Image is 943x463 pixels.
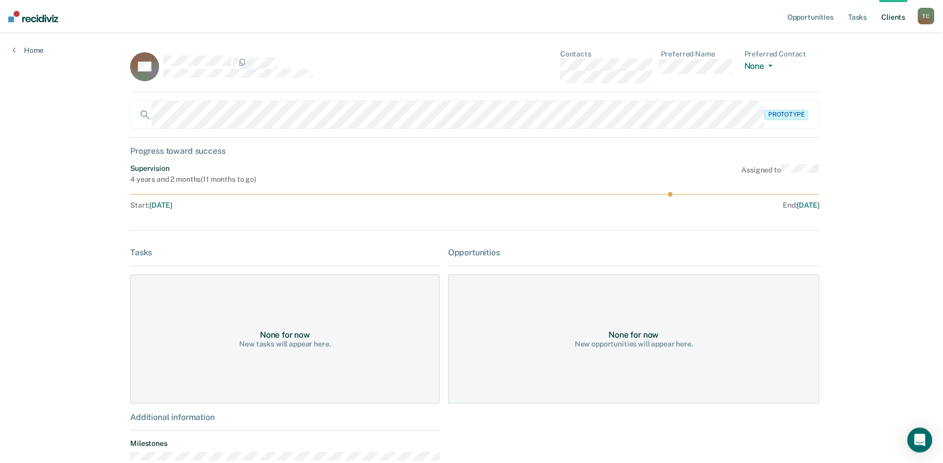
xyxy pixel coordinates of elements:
img: Recidiviz [8,11,58,22]
div: Progress toward success [130,146,820,156]
button: None [744,61,776,73]
div: End : [480,201,820,210]
div: New opportunities will appear here. [575,340,693,349]
div: None for now [260,330,310,340]
a: Home [12,46,44,55]
dt: Milestones [130,439,440,448]
div: Start : [130,201,475,210]
div: None for now [609,330,659,340]
dt: Preferred Name [661,50,736,59]
div: New tasks will appear here. [240,340,331,349]
div: T C [918,8,935,24]
div: 4 years and 2 months ( 11 months to go ) [130,175,256,184]
div: Additional information [130,412,440,422]
span: [DATE] [797,201,820,209]
span: [DATE] [149,201,172,209]
button: TC [918,8,935,24]
div: Assigned to [742,164,820,184]
dt: Contacts [560,50,653,59]
div: Opportunities [448,248,820,257]
div: Supervision [130,164,256,173]
div: Tasks [130,248,440,257]
div: Open Intercom Messenger [908,428,933,453]
dt: Preferred Contact [744,50,820,59]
